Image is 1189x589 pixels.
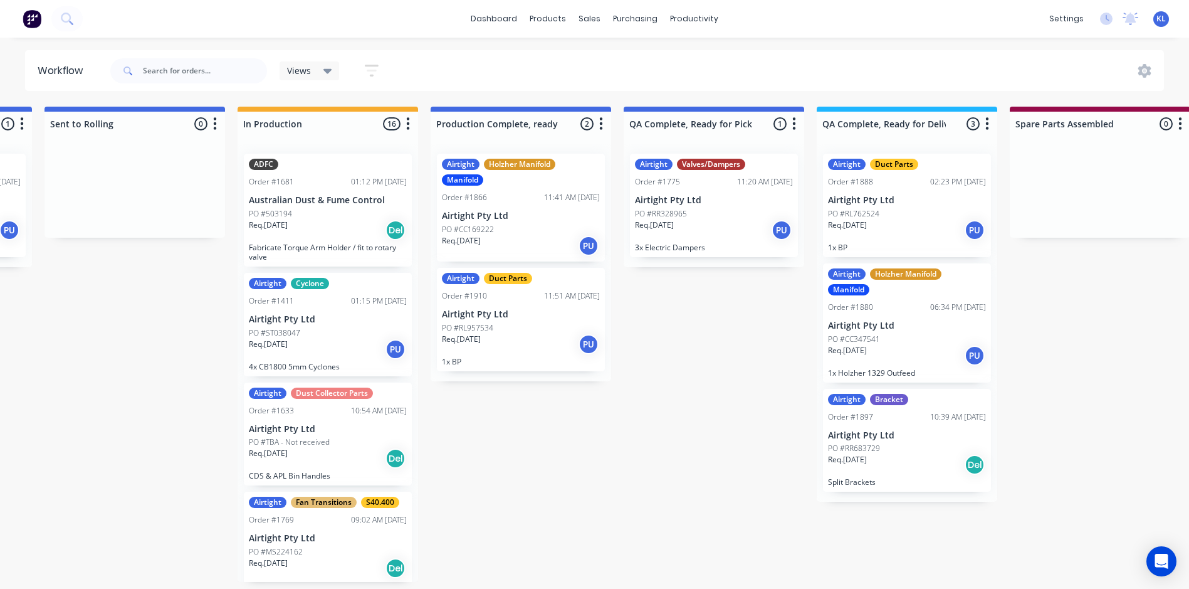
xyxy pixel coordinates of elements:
div: Airtight [249,388,286,399]
p: 1x Holzher 1329 Outfeed [828,368,986,378]
div: purchasing [607,9,664,28]
div: Del [965,455,985,475]
p: PO #RL762524 [828,208,879,220]
div: 11:51 AM [DATE] [544,290,600,302]
div: Order #1775 [635,176,680,188]
p: Req. [DATE] [828,345,867,356]
img: Factory [23,9,41,28]
p: PO #ST038047 [249,327,300,339]
p: Split Brackets [828,477,986,487]
div: ADFC [249,159,278,170]
p: Airtight Pty Ltd [249,533,407,544]
p: 4x CB1800 5mm Cyclones [249,362,407,371]
div: PU [579,236,599,256]
p: CDS & APL Bin Handles [249,471,407,480]
div: ADFCOrder #168101:12 PM [DATE]Australian Dust & Fume ControlPO #503194Req.[DATE]DelFabricate Torq... [244,154,412,267]
div: Order #1411 [249,295,294,307]
p: 1x BP [442,357,600,366]
div: Airtight [249,278,286,289]
div: AirtightValves/DampersOrder #177511:20 AM [DATE]Airtight Pty LtdPO #RR328965Req.[DATE]PU3x Electr... [630,154,798,257]
div: Del [385,558,406,578]
p: PO #RR328965 [635,208,687,220]
p: Fabricate Torque Arm Holder / fit to rotary valve [249,243,407,262]
p: 1x BP [828,243,986,252]
div: Bracket [870,394,908,405]
div: Valves/Dampers [677,159,745,170]
div: AirtightDust Collector PartsOrder #163310:54 AM [DATE]Airtight Pty LtdPO #TBA - Not receivedReq.[... [244,383,412,486]
p: Req. [DATE] [442,334,481,345]
div: PU [385,339,406,359]
div: sales [572,9,607,28]
p: Airtight Pty Ltd [635,195,793,206]
div: 11:41 AM [DATE] [544,192,600,203]
span: Views [287,64,311,77]
div: products [523,9,572,28]
div: AirtightDuct PartsOrder #188802:23 PM [DATE]Airtight Pty LtdPO #RL762524Req.[DATE]PU1x BP [823,154,991,257]
p: Req. [DATE] [635,220,674,231]
p: Req. [DATE] [249,448,288,459]
div: PU [579,334,599,354]
div: AirtightBracketOrder #189710:39 AM [DATE]Airtight Pty LtdPO #RR683729Req.[DATE]DelSplit Brackets [823,389,991,492]
input: Search for orders... [143,58,267,83]
p: Req. [DATE] [249,339,288,350]
div: AirtightCycloneOrder #141101:15 PM [DATE]Airtight Pty LtdPO #ST038047Req.[DATE]PU4x CB1800 5mm Cy... [244,273,412,376]
div: Airtight [249,497,286,508]
div: PU [965,220,985,240]
div: Order #1897 [828,411,873,423]
p: Australian Dust & Fume Control [249,195,407,206]
p: Req. [DATE] [442,235,481,247]
p: PO #RL957534 [442,322,493,334]
div: Del [385,220,406,240]
div: Holzher Manifold [484,159,555,170]
div: Duct Parts [484,273,532,284]
p: Req. [DATE] [249,220,288,231]
div: settings [1043,9,1090,28]
a: dashboard [464,9,523,28]
div: 01:15 PM [DATE] [351,295,407,307]
div: Order #1866 [442,192,487,203]
div: Fan Transitions [291,497,357,508]
div: Airtight [635,159,673,170]
div: Order #1880 [828,302,873,313]
p: PO #TBA - Not received [249,437,330,448]
div: Airtight [828,159,866,170]
p: Airtight Pty Ltd [828,195,986,206]
div: Duct Parts [870,159,918,170]
div: Manifold [442,174,483,186]
div: S40.400 [361,497,399,508]
p: PO #MS224162 [249,546,303,558]
div: Order #1681 [249,176,294,188]
div: 11:20 AM [DATE] [737,176,793,188]
p: Airtight Pty Ltd [249,314,407,325]
p: Airtight Pty Ltd [249,424,407,435]
p: Req. [DATE] [828,220,867,231]
div: Cyclone [291,278,329,289]
p: PO #CC169222 [442,224,494,235]
div: 10:39 AM [DATE] [930,411,986,423]
div: Manifold [828,284,869,295]
div: PU [965,346,985,366]
p: PO #503194 [249,208,292,220]
div: Open Intercom Messenger [1146,546,1176,576]
div: 09:02 AM [DATE] [351,514,407,526]
div: Order #1633 [249,405,294,417]
p: Airtight Pty Ltd [828,321,986,331]
div: 06:34 PM [DATE] [930,302,986,313]
div: PU [772,220,792,240]
div: Holzher Manifold [870,268,941,280]
p: 3x Electric Dampers [635,243,793,252]
div: Order #1910 [442,290,487,302]
div: Airtight [442,273,479,284]
div: Del [385,448,406,469]
p: Req. [DATE] [828,454,867,465]
div: AirtightHolzher ManifoldManifoldOrder #186611:41 AM [DATE]Airtight Pty LtdPO #CC169222Req.[DATE]PU [437,154,605,262]
p: Req. [DATE] [249,558,288,569]
div: AirtightDuct PartsOrder #191011:51 AM [DATE]Airtight Pty LtdPO #RL957534Req.[DATE]PU1x BP [437,268,605,371]
div: Airtight [442,159,479,170]
span: KL [1156,13,1166,24]
div: 10:54 AM [DATE] [351,405,407,417]
div: AirtightHolzher ManifoldManifoldOrder #188006:34 PM [DATE]Airtight Pty LtdPO #CC347541Req.[DATE]P... [823,263,991,383]
p: Airtight Pty Ltd [442,309,600,320]
div: Dust Collector Parts [291,388,373,399]
div: 02:23 PM [DATE] [930,176,986,188]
